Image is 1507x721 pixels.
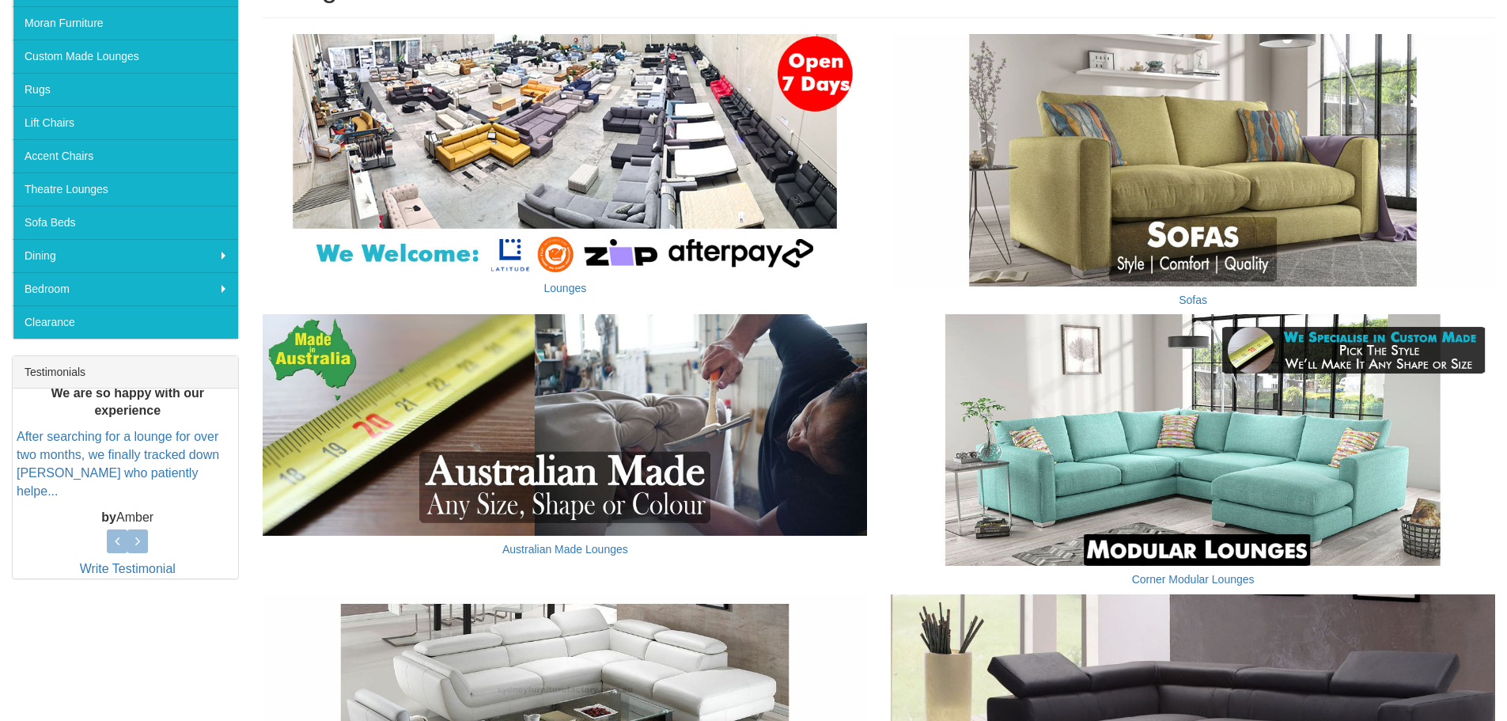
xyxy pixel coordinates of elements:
div: Testimonials [13,356,238,389]
img: Australian Made Lounges [263,314,867,536]
a: Moran Furniture [13,6,238,40]
p: Amber [17,509,238,527]
a: Lounges [544,282,587,294]
a: Bedroom [13,272,238,305]
a: Australian Made Lounges [502,543,628,556]
a: Dining [13,239,238,272]
a: Lift Chairs [13,106,238,139]
a: Custom Made Lounges [13,40,238,73]
img: Sofas [891,34,1495,286]
a: Theatre Lounges [13,173,238,206]
a: Rugs [13,73,238,106]
img: Lounges [263,34,867,275]
a: Sofa Beds [13,206,238,239]
a: Corner Modular Lounges [1132,573,1255,586]
a: Write Testimonial [80,562,176,575]
b: by [101,510,116,524]
b: We are so happy with our experience [51,386,204,418]
a: Accent Chairs [13,139,238,173]
a: After searching for a lounge for over two months, we finally tracked down [PERSON_NAME] who patie... [17,430,219,498]
a: Sofas [1179,294,1207,306]
a: Clearance [13,305,238,339]
img: Corner Modular Lounges [891,314,1495,566]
